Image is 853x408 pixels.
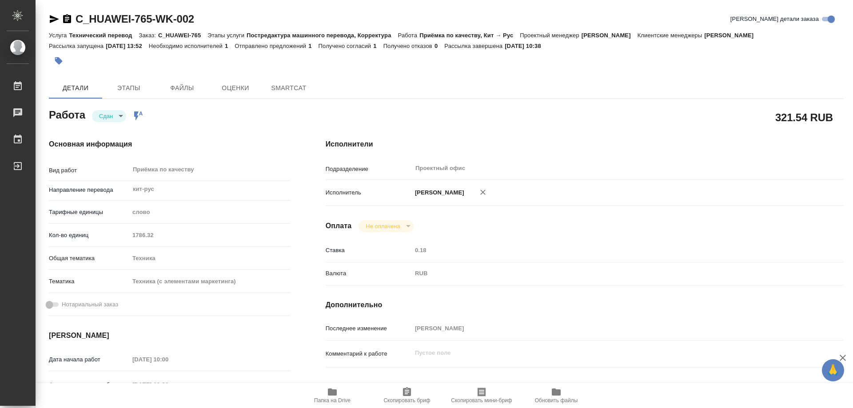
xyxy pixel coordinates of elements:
input: Пустое поле [412,244,800,257]
h2: 321.54 RUB [775,110,833,125]
span: 🙏 [825,361,841,380]
input: Пустое поле [129,353,207,366]
p: Кол-во единиц [49,231,129,240]
span: Обновить файлы [535,397,578,404]
div: Сдан [359,220,413,232]
p: Этапы услуги [207,32,247,39]
p: Заказ: [139,32,158,39]
p: Получено согласий [319,43,374,49]
p: Подразделение [326,165,412,174]
h4: [PERSON_NAME] [49,330,290,341]
button: Сдан [96,112,116,120]
p: Приёмка по качеству, Кит → Рус [419,32,520,39]
p: Рассылка завершена [444,43,505,49]
p: Направление перевода [49,186,129,194]
p: Вид работ [49,166,129,175]
p: [PERSON_NAME] [412,188,464,197]
span: Скопировать бриф [383,397,430,404]
button: Удалить исполнителя [473,182,493,202]
p: Тарифные единицы [49,208,129,217]
p: 0 [434,43,444,49]
button: Не оплачена [363,222,403,230]
button: Скопировать ссылку [62,14,72,24]
h4: Основная информация [49,139,290,150]
span: SmartCat [267,83,310,94]
div: RUB [412,266,800,281]
h4: Оплата [326,221,352,231]
p: Необходимо исполнителей [149,43,225,49]
p: Работа [398,32,420,39]
input: Пустое поле [129,378,207,391]
input: Пустое поле [412,322,800,335]
p: Общая тематика [49,254,129,263]
div: слово [129,205,290,220]
a: C_HUAWEI-765-WK-002 [76,13,194,25]
button: 🙏 [822,359,844,381]
button: Папка на Drive [295,383,370,408]
p: Ставка [326,246,412,255]
span: Папка на Drive [314,397,351,404]
p: [PERSON_NAME] [582,32,638,39]
input: Пустое поле [129,229,290,242]
p: C_HUAWEI-765 [158,32,207,39]
div: Техника (с элементами маркетинга) [129,274,290,289]
p: Рассылка запущена [49,43,106,49]
p: Технический перевод [69,32,139,39]
p: 1 [373,43,383,49]
span: Файлы [161,83,203,94]
span: Оценки [214,83,257,94]
button: Скопировать ссылку для ЯМессенджера [49,14,60,24]
h4: Исполнители [326,139,843,150]
p: Факт. дата начала работ [49,380,129,389]
button: Обновить файлы [519,383,594,408]
p: Комментарий к работе [326,349,412,358]
p: [DATE] 13:52 [106,43,149,49]
h4: Дополнительно [326,300,843,310]
div: Техника [129,251,290,266]
button: Скопировать мини-бриф [444,383,519,408]
span: [PERSON_NAME] детали заказа [730,15,819,24]
p: Получено отказов [383,43,434,49]
span: Нотариальный заказ [62,300,118,309]
button: Скопировать бриф [370,383,444,408]
div: Сдан [92,110,126,122]
p: Дата начала работ [49,355,129,364]
p: 1 [225,43,235,49]
p: Исполнитель [326,188,412,197]
span: Детали [54,83,97,94]
p: Услуга [49,32,69,39]
p: 1 [308,43,318,49]
span: Скопировать мини-бриф [451,397,512,404]
p: Клиентские менеджеры [638,32,705,39]
p: Валюта [326,269,412,278]
p: Тематика [49,277,129,286]
span: Этапы [108,83,150,94]
textarea: /Clients/Huawei/Orders/C_HUAWEI-765/Corrected/C_HUAWEI-765-WK-002 [412,380,800,395]
h2: Работа [49,106,85,122]
p: Проектный менеджер [520,32,581,39]
button: Добавить тэг [49,51,68,71]
p: Последнее изменение [326,324,412,333]
p: [DATE] 10:38 [505,43,548,49]
p: Постредактура машинного перевода, Корректура [247,32,398,39]
p: Отправлено предложений [235,43,308,49]
p: [PERSON_NAME] [704,32,760,39]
